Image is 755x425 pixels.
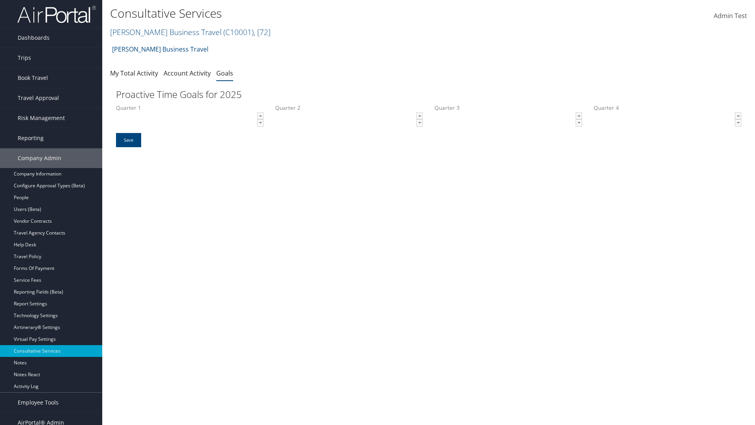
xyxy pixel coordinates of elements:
span: Company Admin [18,148,61,168]
a: My Total Activity [110,69,158,78]
span: ▼ [735,120,742,126]
span: Admin Test [714,11,747,20]
span: ▲ [576,113,582,119]
img: airportal-logo.png [17,5,96,24]
span: ▲ [258,113,264,119]
a: ▼ [735,119,741,127]
label: Quarter 1 [116,104,263,133]
h1: Consultative Services [110,5,535,22]
input: Save [116,133,141,147]
span: Employee Tools [18,393,59,412]
label: Quarter 4 [594,104,741,133]
a: ▲ [735,112,741,120]
a: ▲ [416,112,423,120]
span: ▼ [417,120,423,126]
a: ▲ [257,112,263,120]
h2: Proactive Time Goals for 2025 [116,88,741,101]
a: ▲ [576,112,582,120]
span: Book Travel [18,68,48,88]
span: Risk Management [18,108,65,128]
label: Quarter 2 [275,104,423,133]
span: Travel Approval [18,88,59,108]
span: , [ 72 ] [254,27,271,37]
span: ( C10001 ) [223,27,254,37]
span: ▲ [735,113,742,119]
span: ▼ [258,120,264,126]
span: Reporting [18,128,44,148]
span: ▼ [576,120,582,126]
a: ▼ [416,119,423,127]
a: Goals [216,69,233,78]
a: ▼ [257,119,263,127]
span: Dashboards [18,28,50,48]
span: ▲ [417,113,423,119]
a: Admin Test [714,4,747,28]
a: [PERSON_NAME] Business Travel [110,27,271,37]
span: Trips [18,48,31,68]
a: ▼ [576,119,582,127]
a: [PERSON_NAME] Business Travel [112,41,208,57]
label: Quarter 3 [435,104,582,133]
a: Account Activity [164,69,211,78]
